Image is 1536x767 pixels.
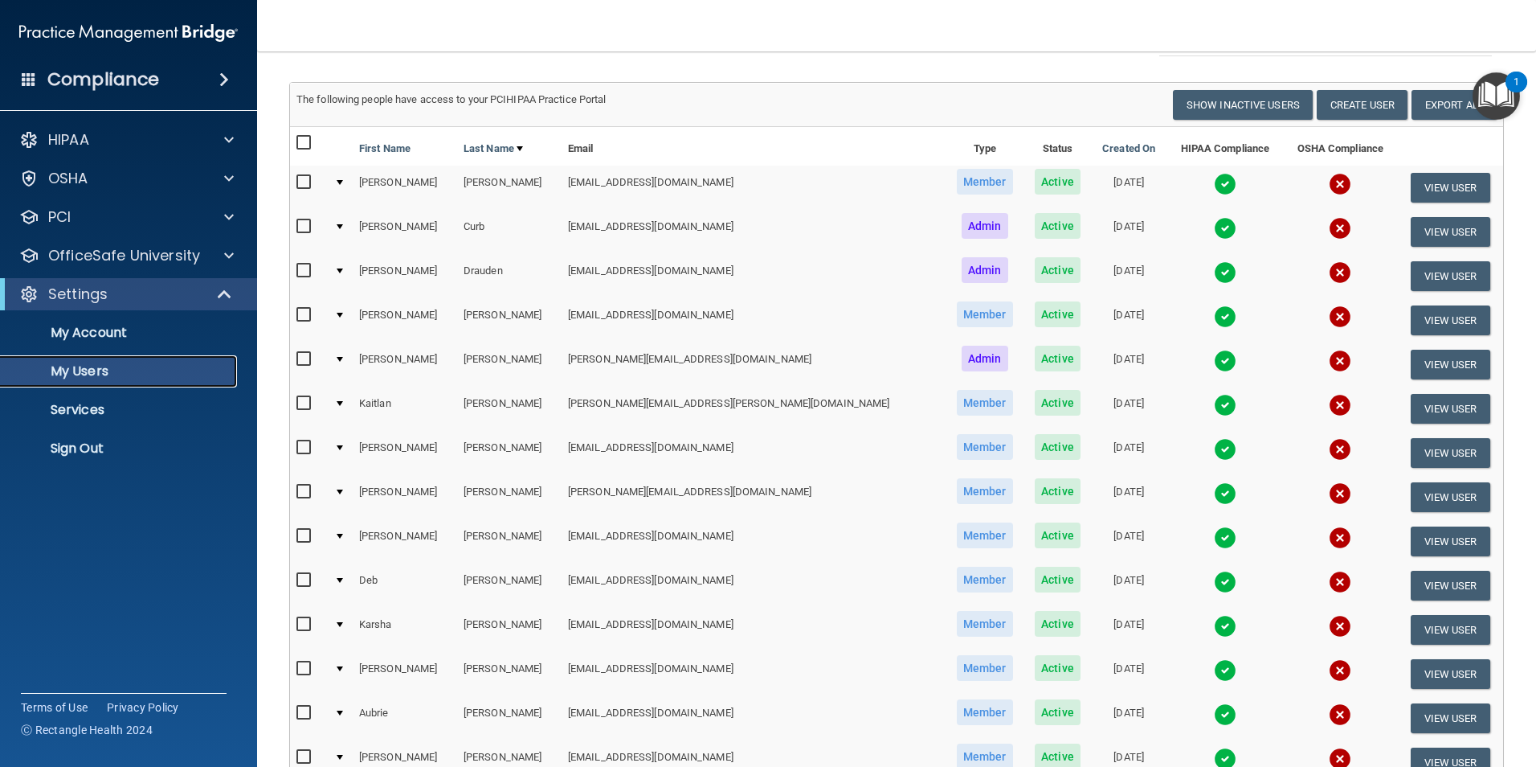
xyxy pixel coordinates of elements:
span: Active [1035,478,1081,504]
a: Privacy Policy [107,699,179,716]
button: View User [1411,482,1490,512]
button: View User [1411,527,1490,556]
td: Karsha [353,608,457,652]
p: Services [10,402,230,418]
td: [DATE] [1091,475,1166,519]
a: Created On [1102,139,1155,158]
td: [PERSON_NAME] [353,166,457,210]
span: Admin [962,257,1008,283]
span: Active [1035,523,1081,548]
img: PMB logo [19,17,238,49]
span: Active [1035,567,1081,593]
td: [PERSON_NAME] [353,342,457,387]
span: Active [1035,346,1081,371]
button: View User [1411,173,1490,203]
a: First Name [359,139,411,158]
img: cross.ca9f0e7f.svg [1329,571,1351,593]
p: OSHA [48,169,88,188]
td: [DATE] [1091,431,1166,475]
span: Active [1035,434,1081,460]
span: Active [1035,611,1081,637]
td: [PERSON_NAME] [353,652,457,696]
td: [DATE] [1091,298,1166,342]
span: Member [957,169,1013,195]
img: tick.e7d51cea.svg [1214,703,1236,726]
button: View User [1411,261,1490,291]
p: My Users [10,363,230,379]
span: Active [1035,655,1081,681]
td: [DATE] [1091,564,1166,608]
td: Kaitlan [353,387,457,431]
td: [PERSON_NAME] [457,652,562,696]
img: tick.e7d51cea.svg [1214,306,1236,328]
th: Email [562,127,946,166]
td: [DATE] [1091,387,1166,431]
img: tick.e7d51cea.svg [1214,438,1236,461]
span: Member [957,390,1013,416]
p: OfficeSafe University [48,246,200,265]
td: [EMAIL_ADDRESS][DOMAIN_NAME] [562,298,946,342]
td: [DATE] [1091,608,1166,652]
img: tick.e7d51cea.svg [1214,217,1236,240]
span: Member [957,523,1013,548]
div: 1 [1514,82,1519,103]
td: [EMAIL_ADDRESS][DOMAIN_NAME] [562,608,946,652]
button: View User [1411,615,1490,645]
img: tick.e7d51cea.svg [1214,261,1236,284]
button: View User [1411,217,1490,247]
button: View User [1411,350,1490,379]
td: [EMAIL_ADDRESS][DOMAIN_NAME] [562,519,946,564]
img: tick.e7d51cea.svg [1214,615,1236,638]
span: Active [1035,699,1081,725]
span: Active [1035,213,1081,239]
td: [DATE] [1091,696,1166,740]
img: cross.ca9f0e7f.svg [1329,438,1351,461]
td: [PERSON_NAME] [353,254,457,298]
td: Aubrie [353,696,457,740]
img: tick.e7d51cea.svg [1214,350,1236,372]
span: Member [957,434,1013,460]
p: Sign Out [10,441,230,457]
td: [PERSON_NAME][EMAIL_ADDRESS][PERSON_NAME][DOMAIN_NAME] [562,387,946,431]
td: [PERSON_NAME] [353,431,457,475]
td: [PERSON_NAME] [457,564,562,608]
td: [DATE] [1091,166,1166,210]
td: [PERSON_NAME] [457,298,562,342]
td: [EMAIL_ADDRESS][DOMAIN_NAME] [562,166,946,210]
td: [DATE] [1091,652,1166,696]
button: View User [1411,394,1490,424]
button: Show Inactive Users [1173,90,1313,120]
button: View User [1411,438,1490,468]
span: Member [957,478,1013,504]
td: [PERSON_NAME] [457,608,562,652]
a: Terms of Use [21,699,88,716]
td: Drauden [457,254,562,298]
h4: Compliance [47,68,159,91]
button: View User [1411,703,1490,733]
td: [EMAIL_ADDRESS][DOMAIN_NAME] [562,696,946,740]
td: [PERSON_NAME][EMAIL_ADDRESS][DOMAIN_NAME] [562,342,946,387]
iframe: Drift Widget Chat Controller [1258,653,1517,717]
p: PCI [48,207,71,227]
img: tick.e7d51cea.svg [1214,527,1236,549]
img: cross.ca9f0e7f.svg [1329,615,1351,638]
a: OSHA [19,169,234,188]
th: Type [946,127,1024,166]
img: cross.ca9f0e7f.svg [1329,306,1351,328]
img: cross.ca9f0e7f.svg [1329,173,1351,195]
td: [PERSON_NAME] [353,519,457,564]
td: [EMAIL_ADDRESS][DOMAIN_NAME] [562,652,946,696]
td: [PERSON_NAME] [457,166,562,210]
td: [PERSON_NAME] [353,298,457,342]
img: tick.e7d51cea.svg [1214,659,1236,682]
img: cross.ca9f0e7f.svg [1329,350,1351,372]
span: Ⓒ Rectangle Health 2024 [21,722,153,738]
td: [PERSON_NAME] [353,475,457,519]
a: Last Name [464,139,523,158]
td: [PERSON_NAME] [457,387,562,431]
img: cross.ca9f0e7f.svg [1329,394,1351,416]
td: [EMAIL_ADDRESS][DOMAIN_NAME] [562,431,946,475]
img: cross.ca9f0e7f.svg [1329,217,1351,240]
span: Member [957,567,1013,593]
td: [PERSON_NAME] [457,342,562,387]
